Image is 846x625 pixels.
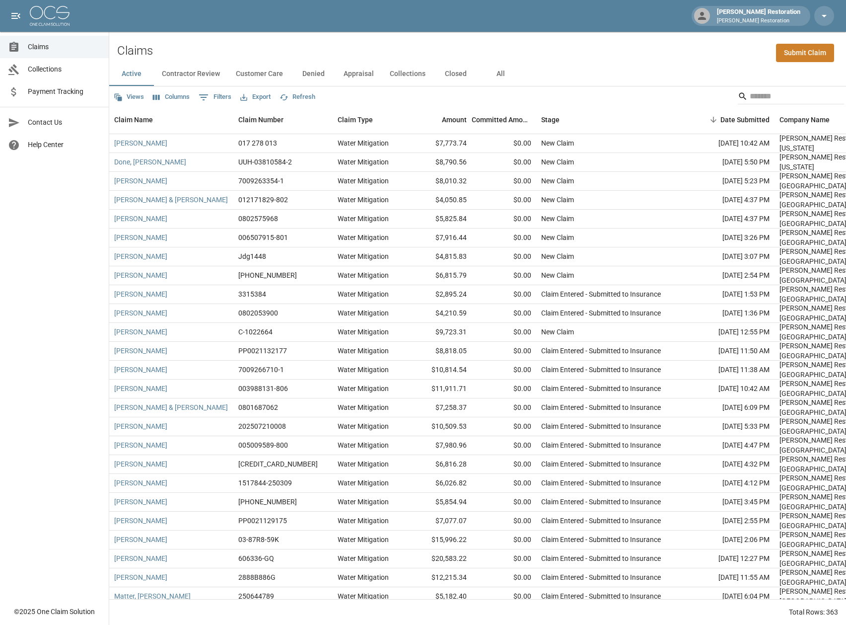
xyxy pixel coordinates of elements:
[338,384,389,393] div: Water Mitigation
[685,342,775,361] div: [DATE] 11:50 AM
[238,402,278,412] div: 0801687062
[338,176,389,186] div: Water Mitigation
[338,195,389,205] div: Water Mitigation
[776,44,834,62] a: Submit Claim
[541,553,661,563] div: Claim Entered - Submitted to Insurance
[407,455,472,474] div: $6,816.28
[238,572,276,582] div: 2888B886G
[685,531,775,549] div: [DATE] 2:06 PM
[472,134,536,153] div: $0.00
[472,531,536,549] div: $0.00
[685,361,775,380] div: [DATE] 11:38 AM
[407,266,472,285] div: $6,815.79
[338,327,389,337] div: Water Mitigation
[685,191,775,210] div: [DATE] 4:37 PM
[407,229,472,247] div: $7,916.44
[407,247,472,266] div: $4,815.83
[338,138,389,148] div: Water Mitigation
[228,62,291,86] button: Customer Care
[541,591,661,601] div: Claim Entered - Submitted to Insurance
[238,459,318,469] div: 300-0463894-2025
[28,42,101,52] span: Claims
[338,251,389,261] div: Water Mitigation
[114,553,167,563] a: [PERSON_NAME]
[238,195,288,205] div: 012171829-802
[685,587,775,606] div: [DATE] 6:04 PM
[338,591,389,601] div: Water Mitigation
[541,251,574,261] div: New Claim
[478,62,523,86] button: All
[407,587,472,606] div: $5,182.40
[433,62,478,86] button: Closed
[541,176,574,186] div: New Claim
[541,421,661,431] div: Claim Entered - Submitted to Insurance
[685,106,775,134] div: Date Submitted
[338,516,389,526] div: Water Mitigation
[472,191,536,210] div: $0.00
[685,210,775,229] div: [DATE] 4:37 PM
[472,106,531,134] div: Committed Amount
[407,436,472,455] div: $7,980.96
[238,516,287,526] div: PP0021129175
[541,195,574,205] div: New Claim
[738,88,844,106] div: Search
[114,402,228,412] a: [PERSON_NAME] & [PERSON_NAME]
[407,172,472,191] div: $8,010.32
[238,214,278,224] div: 0802575968
[541,440,661,450] div: Claim Entered - Submitted to Insurance
[407,210,472,229] div: $5,825.84
[713,7,804,25] div: [PERSON_NAME] Restoration
[472,361,536,380] div: $0.00
[114,327,167,337] a: [PERSON_NAME]
[114,535,167,545] a: [PERSON_NAME]
[382,62,433,86] button: Collections
[238,270,297,280] div: 01-009-154738
[685,493,775,512] div: [DATE] 3:45 PM
[238,157,292,167] div: UUH-03810584-2
[238,440,288,450] div: 005009589-800
[114,591,191,601] a: Matter, [PERSON_NAME]
[472,247,536,266] div: $0.00
[685,455,775,474] div: [DATE] 4:32 PM
[6,6,26,26] button: open drawer
[541,459,661,469] div: Claim Entered - Submitted to Insurance
[541,516,661,526] div: Claim Entered - Submitted to Insurance
[114,176,167,186] a: [PERSON_NAME]
[114,421,167,431] a: [PERSON_NAME]
[277,89,318,105] button: Refresh
[114,106,153,134] div: Claim Name
[472,323,536,342] div: $0.00
[717,17,800,25] p: [PERSON_NAME] Restoration
[541,138,574,148] div: New Claim
[154,62,228,86] button: Contractor Review
[114,157,186,167] a: Done, [PERSON_NAME]
[541,214,574,224] div: New Claim
[109,106,233,134] div: Claim Name
[442,106,467,134] div: Amount
[472,153,536,172] div: $0.00
[685,247,775,266] div: [DATE] 3:07 PM
[472,474,536,493] div: $0.00
[541,535,661,545] div: Claim Entered - Submitted to Insurance
[238,346,287,356] div: PP0021132177
[407,323,472,342] div: $9,723.31
[472,229,536,247] div: $0.00
[111,89,146,105] button: Views
[30,6,70,26] img: ocs-logo-white-transparent.png
[407,380,472,398] div: $11,911.71
[472,549,536,568] div: $0.00
[407,285,472,304] div: $2,895.24
[541,365,661,375] div: Claim Entered - Submitted to Insurance
[685,417,775,436] div: [DATE] 5:33 PM
[407,106,472,134] div: Amount
[407,417,472,436] div: $10,509.53
[472,436,536,455] div: $0.00
[114,270,167,280] a: [PERSON_NAME]
[114,308,167,318] a: [PERSON_NAME]
[338,421,389,431] div: Water Mitigation
[685,304,775,323] div: [DATE] 1:36 PM
[338,233,389,242] div: Water Mitigation
[541,497,661,507] div: Claim Entered - Submitted to Insurance
[685,436,775,455] div: [DATE] 4:47 PM
[238,497,297,507] div: 01-009-149741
